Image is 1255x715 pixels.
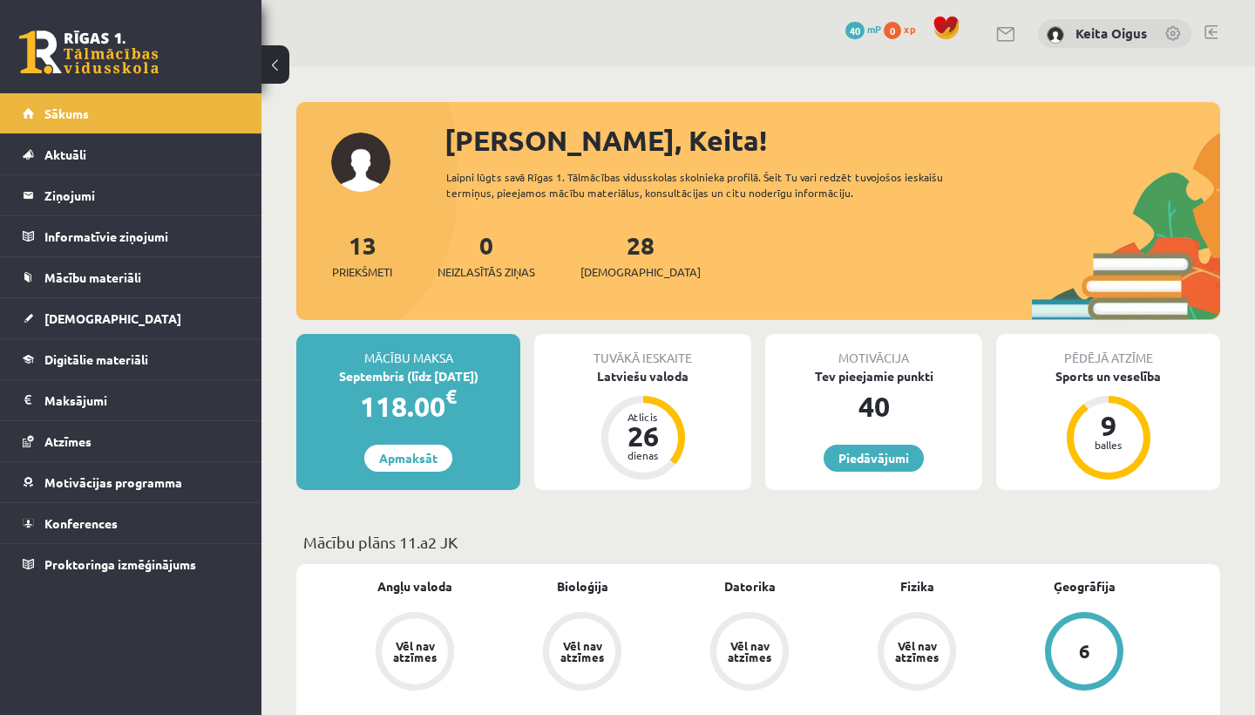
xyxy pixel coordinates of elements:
[765,367,982,385] div: Tev pieejamie punkti
[617,412,669,422] div: Atlicis
[23,462,240,502] a: Motivācijas programma
[1079,642,1090,661] div: 6
[892,640,941,663] div: Vēl nav atzīmes
[23,134,240,174] a: Aktuāli
[438,229,535,281] a: 0Neizlasītās ziņas
[580,229,701,281] a: 28[DEMOGRAPHIC_DATA]
[303,530,1213,554] p: Mācību plāns 11.a2 JK
[845,22,865,39] span: 40
[23,93,240,133] a: Sākums
[1082,412,1135,439] div: 9
[44,310,181,326] span: [DEMOGRAPHIC_DATA]
[331,612,499,694] a: Vēl nav atzīmes
[1082,439,1135,450] div: balles
[444,119,1220,161] div: [PERSON_NAME], Keita!
[557,577,608,596] a: Bioloģija
[904,22,915,36] span: xp
[44,351,148,367] span: Digitālie materiāli
[44,433,92,449] span: Atzīmes
[725,640,774,663] div: Vēl nav atzīmes
[296,367,520,385] div: Septembris (līdz [DATE])
[23,175,240,215] a: Ziņojumi
[44,556,196,572] span: Proktoringa izmēģinājums
[996,334,1220,367] div: Pēdējā atzīme
[332,263,392,281] span: Priekšmeti
[996,367,1220,385] div: Sports un veselība
[390,640,439,663] div: Vēl nav atzīmes
[44,146,86,162] span: Aktuāli
[824,445,924,472] a: Piedāvājumi
[1054,577,1116,596] a: Ģeogrāfija
[44,474,182,490] span: Motivācijas programma
[867,22,881,36] span: mP
[833,612,1001,694] a: Vēl nav atzīmes
[884,22,924,36] a: 0 xp
[23,421,240,461] a: Atzīmes
[499,612,666,694] a: Vēl nav atzīmes
[44,106,89,121] span: Sākums
[724,577,776,596] a: Datorika
[534,334,751,367] div: Tuvākā ieskaite
[446,169,1001,201] div: Laipni lūgts savā Rīgas 1. Tālmācības vidusskolas skolnieka profilā. Šeit Tu vari redzēt tuvojošo...
[44,515,118,531] span: Konferences
[617,422,669,450] div: 26
[23,503,240,543] a: Konferences
[558,640,607,663] div: Vēl nav atzīmes
[19,31,159,74] a: Rīgas 1. Tālmācības vidusskola
[23,544,240,584] a: Proktoringa izmēģinājums
[1001,612,1168,694] a: 6
[23,339,240,379] a: Digitālie materiāli
[44,175,240,215] legend: Ziņojumi
[765,385,982,427] div: 40
[1075,24,1147,42] a: Keita Oigus
[580,263,701,281] span: [DEMOGRAPHIC_DATA]
[617,450,669,460] div: dienas
[296,385,520,427] div: 118.00
[534,367,751,482] a: Latviešu valoda Atlicis 26 dienas
[884,22,901,39] span: 0
[438,263,535,281] span: Neizlasītās ziņas
[900,577,934,596] a: Fizika
[765,334,982,367] div: Motivācija
[23,257,240,297] a: Mācību materiāli
[364,445,452,472] a: Apmaksāt
[845,22,881,36] a: 40 mP
[44,269,141,285] span: Mācību materiāli
[1047,26,1064,44] img: Keita Oigus
[23,298,240,338] a: [DEMOGRAPHIC_DATA]
[23,216,240,256] a: Informatīvie ziņojumi
[296,334,520,367] div: Mācību maksa
[44,216,240,256] legend: Informatīvie ziņojumi
[445,384,457,409] span: €
[666,612,833,694] a: Vēl nav atzīmes
[23,380,240,420] a: Maksājumi
[534,367,751,385] div: Latviešu valoda
[44,380,240,420] legend: Maksājumi
[332,229,392,281] a: 13Priekšmeti
[377,577,452,596] a: Angļu valoda
[996,367,1220,482] a: Sports un veselība 9 balles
